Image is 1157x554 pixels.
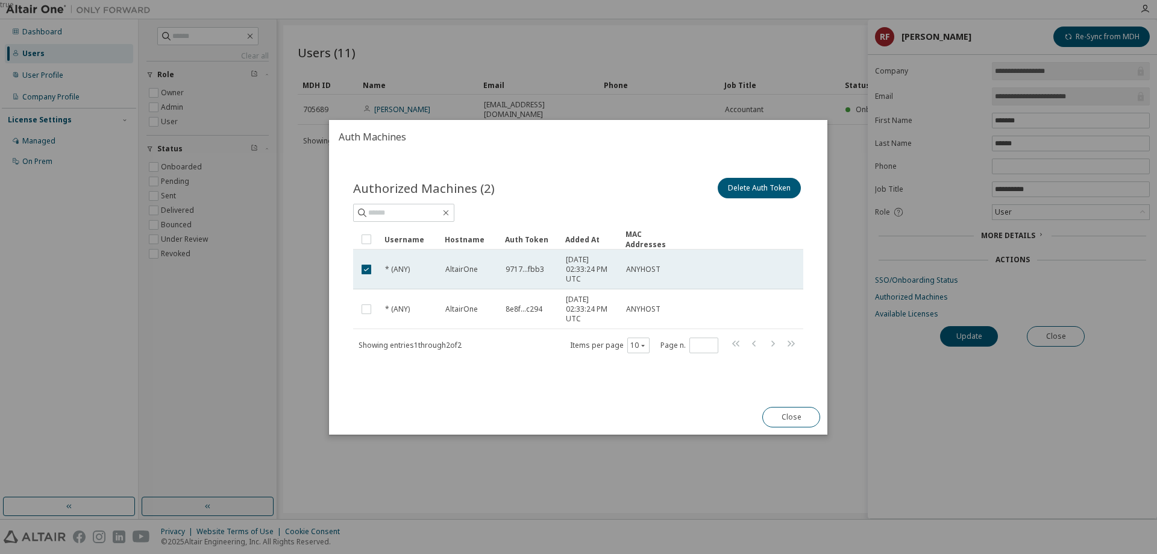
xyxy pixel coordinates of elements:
[506,265,544,274] span: 9717...fbb3
[571,337,650,353] span: Items per page
[626,265,660,274] span: ANYHOST
[385,265,410,274] span: * (ANY)
[566,255,615,284] span: [DATE] 02:33:24 PM UTC
[626,304,660,314] span: ANYHOST
[626,229,676,250] div: MAC Addresses
[329,120,827,154] h2: Auth Machines
[631,340,647,350] button: 10
[718,178,801,198] button: Delete Auth Token
[385,304,410,314] span: * (ANY)
[566,295,615,324] span: [DATE] 02:33:24 PM UTC
[763,407,821,427] button: Close
[353,180,495,197] span: Authorized Machines (2)
[445,304,478,314] span: AltairOne
[384,230,435,249] div: Username
[505,230,556,249] div: Auth Token
[661,337,719,353] span: Page n.
[506,304,542,314] span: 8e8f...c294
[359,339,462,350] span: Showing entries 1 through 2 of 2
[565,230,616,249] div: Added At
[445,230,495,249] div: Hostname
[445,265,478,274] span: AltairOne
